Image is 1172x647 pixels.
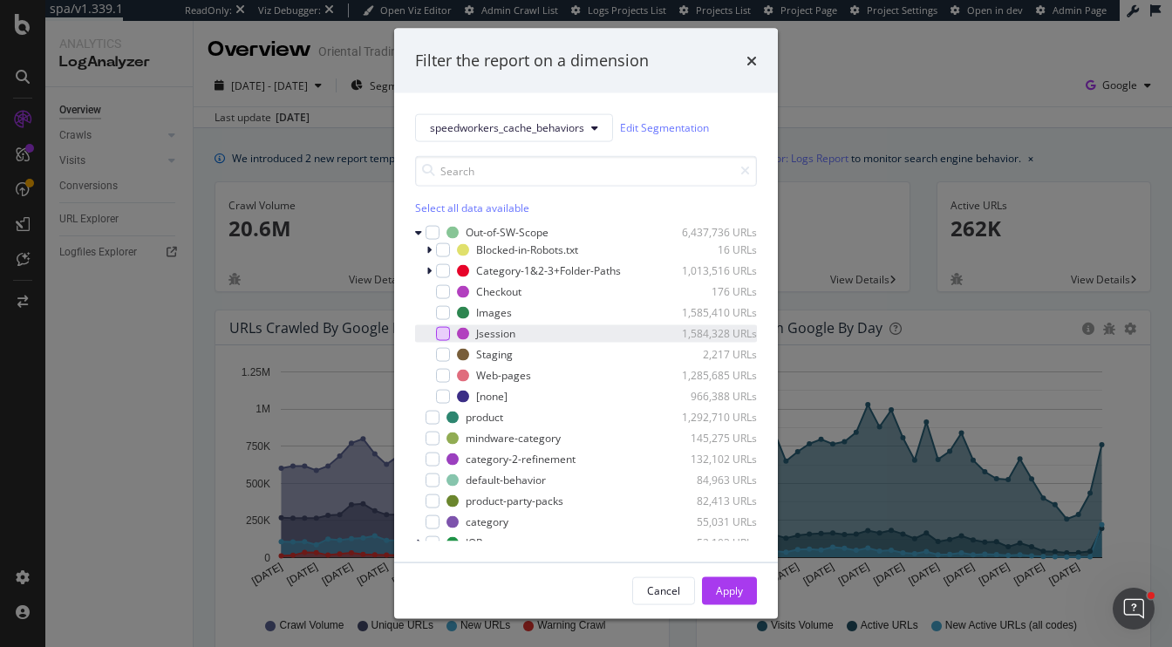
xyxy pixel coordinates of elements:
[466,514,508,529] div: category
[415,155,757,186] input: Search
[620,119,709,137] a: Edit Segmentation
[476,242,578,257] div: Blocked-in-Robots.txt
[671,389,757,404] div: 966,388 URLs
[466,410,503,425] div: product
[671,347,757,362] div: 2,217 URLs
[394,29,778,619] div: modal
[466,473,546,487] div: default-behavior
[671,263,757,278] div: 1,013,516 URLs
[671,452,757,467] div: 132,102 URLs
[671,242,757,257] div: 16 URLs
[671,431,757,446] div: 145,275 URLs
[415,200,757,215] div: Select all data available
[671,494,757,508] div: 82,413 URLs
[671,535,757,550] div: 52,103 URLs
[632,576,695,604] button: Cancel
[476,263,621,278] div: Category-1&2-3+Folder-Paths
[1113,588,1155,630] iframe: Intercom live chat
[466,494,563,508] div: product-party-packs
[671,514,757,529] div: 55,031 URLs
[647,583,680,598] div: Cancel
[671,305,757,320] div: 1,585,410 URLs
[476,305,512,320] div: Images
[671,473,757,487] div: 84,963 URLs
[746,50,757,72] div: times
[430,120,584,135] span: speedworkers_cache_behaviors
[466,225,549,240] div: Out-of-SW-Scope
[671,410,757,425] div: 1,292,710 URLs
[466,431,561,446] div: mindware-category
[466,452,576,467] div: category-2-refinement
[476,368,531,383] div: Web-pages
[671,225,757,240] div: 6,437,736 URLs
[671,326,757,341] div: 1,584,328 URLs
[415,113,613,141] button: speedworkers_cache_behaviors
[671,284,757,299] div: 176 URLs
[716,583,743,598] div: Apply
[476,389,508,404] div: [none]
[476,284,521,299] div: Checkout
[702,576,757,604] button: Apply
[671,368,757,383] div: 1,285,685 URLs
[415,50,649,72] div: Filter the report on a dimension
[466,535,487,550] div: IORs
[476,347,513,362] div: Staging
[476,326,515,341] div: Jsession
